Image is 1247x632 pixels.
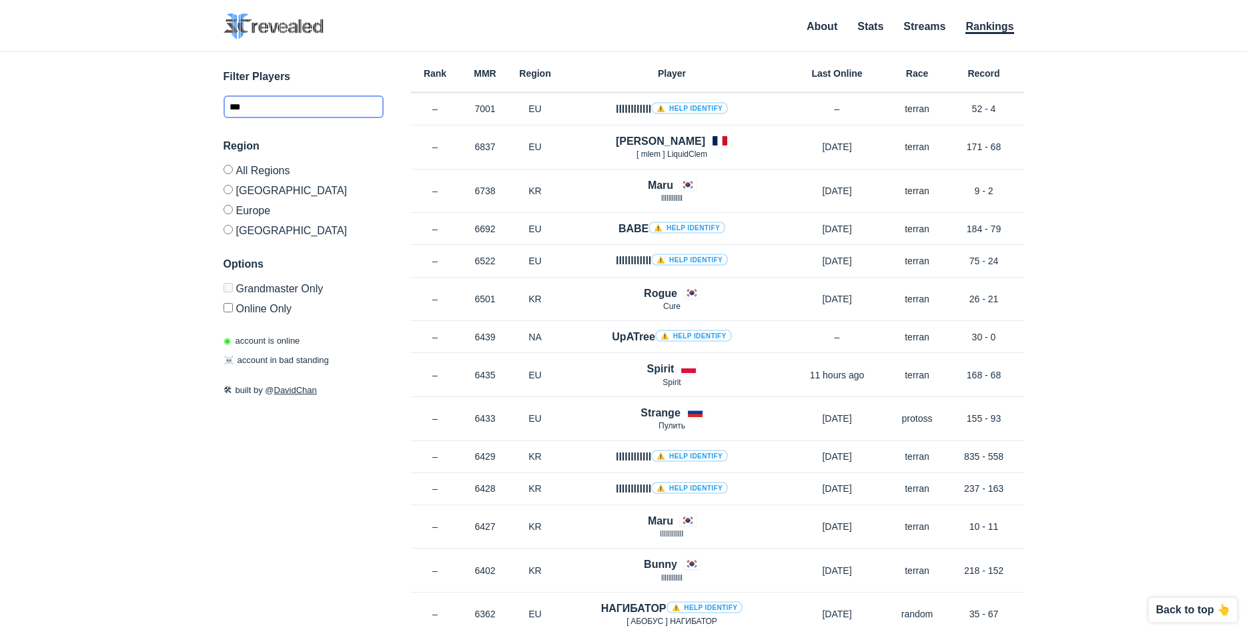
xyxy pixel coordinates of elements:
span: 🛠 [224,385,232,395]
input: [GEOGRAPHIC_DATA] [224,225,233,234]
p: – [410,482,460,495]
a: Streams [903,21,945,32]
p: – [410,292,460,306]
a: ⚠️ Help identify [651,102,728,114]
p: – [410,450,460,463]
p: [DATE] [784,222,891,236]
label: [GEOGRAPHIC_DATA] [224,220,384,236]
p: 75 - 24 [944,254,1024,268]
p: [DATE] [784,254,891,268]
p: [DATE] [784,450,891,463]
p: – [410,184,460,198]
p: 835 - 558 [944,450,1024,463]
p: terran [891,184,944,198]
p: KR [510,292,560,306]
p: terran [891,292,944,306]
a: ⚠️ Help identify [651,482,728,494]
p: terran [891,330,944,344]
a: ⚠️ Help identify [649,222,725,234]
p: – [410,607,460,621]
p: terran [891,368,944,382]
p: 6362 [460,607,510,621]
a: Stats [857,21,883,32]
p: terran [891,102,944,115]
p: 6402 [460,564,510,577]
span: lIlIlIlIlllI [660,529,683,539]
p: EU [510,412,560,425]
p: EU [510,254,560,268]
p: [DATE] [784,184,891,198]
p: KR [510,482,560,495]
p: protoss [891,412,944,425]
span: llllllllllll [661,573,683,583]
p: [DATE] [784,607,891,621]
input: All Regions [224,165,233,174]
p: EU [510,102,560,115]
img: SC2 Revealed [224,13,324,39]
a: About [807,21,837,32]
span: ◉ [224,336,231,346]
p: 9 - 2 [944,184,1024,198]
a: ⚠️ Help identify [651,254,728,266]
h6: Record [944,69,1024,78]
h6: Region [510,69,560,78]
p: Back to top 👆 [1156,605,1230,615]
a: DavidChan [274,385,317,395]
span: Cure [663,302,681,311]
span: ☠️ [224,355,234,365]
a: Rankings [965,21,1013,34]
a: ⚠️ Help identify [655,330,732,342]
p: [DATE] [784,564,891,577]
h4: llllllllllll [616,101,728,117]
p: KR [510,450,560,463]
h3: Options [224,256,384,272]
h3: Region [224,138,384,154]
span: Spirit [663,378,681,387]
p: terran [891,564,944,577]
input: [GEOGRAPHIC_DATA] [224,185,233,194]
p: 6738 [460,184,510,198]
p: – [410,254,460,268]
p: KR [510,184,560,198]
h4: [PERSON_NAME] [616,133,705,149]
p: 237 - 163 [944,482,1024,495]
h3: Filter Players [224,69,384,85]
input: Grandmaster Only [224,283,233,292]
p: – [410,102,460,115]
p: 6427 [460,520,510,533]
p: terran [891,520,944,533]
p: account is online [224,334,300,348]
p: 6428 [460,482,510,495]
p: – [410,140,460,153]
p: terran [891,222,944,236]
span: llllllllllll [661,194,683,203]
p: 6692 [460,222,510,236]
h6: MMR [460,69,510,78]
p: account in bad standing [224,354,329,367]
span: [ AБОБУC ] НАГИБАТОР [627,617,717,626]
h4: llllllllllll [616,481,728,497]
p: 6522 [460,254,510,268]
p: 218 - 152 [944,564,1024,577]
p: 168 - 68 [944,368,1024,382]
p: 30 - 0 [944,330,1024,344]
p: NA [510,330,560,344]
input: Online Only [224,303,233,312]
p: – [410,368,460,382]
p: [DATE] [784,412,891,425]
p: – [410,520,460,533]
h4: Maru [648,513,673,529]
p: 26 - 21 [944,292,1024,306]
p: – [784,102,891,115]
p: [DATE] [784,520,891,533]
a: ⚠️ Help identify [651,450,728,462]
h6: Last Online [784,69,891,78]
p: 6439 [460,330,510,344]
h4: Spirit [647,361,675,376]
p: 52 - 4 [944,102,1024,115]
p: 35 - 67 [944,607,1024,621]
h6: Race [891,69,944,78]
p: EU [510,607,560,621]
h4: BABE [618,221,725,236]
p: 6501 [460,292,510,306]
